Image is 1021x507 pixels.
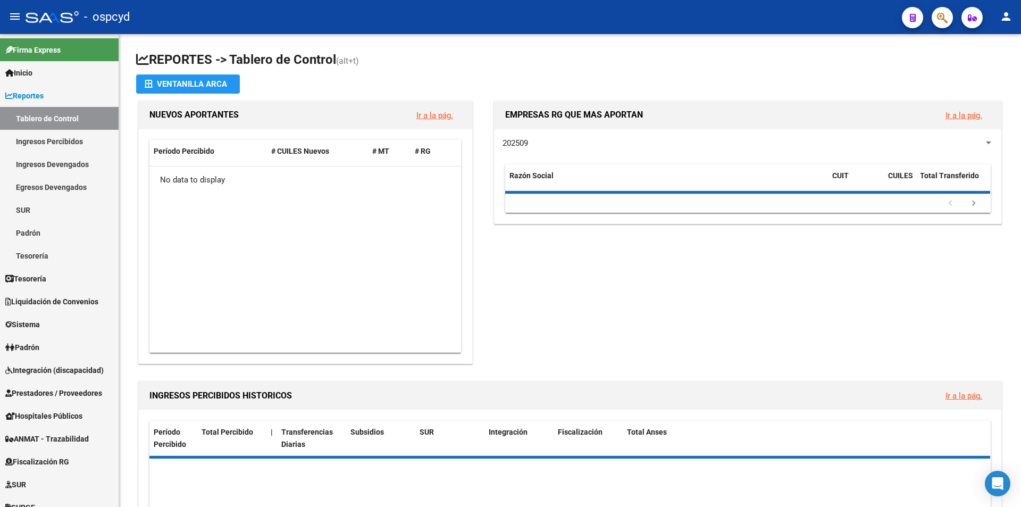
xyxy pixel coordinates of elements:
div: Ventanilla ARCA [145,74,231,94]
button: Ventanilla ARCA [136,74,240,94]
span: # RG [415,147,431,155]
datatable-header-cell: # MT [368,140,411,163]
span: Hospitales Públicos [5,410,82,422]
datatable-header-cell: CUIT [828,164,884,200]
datatable-header-cell: # CUILES Nuevos [267,140,369,163]
span: Razón Social [509,171,554,180]
span: Total Percibido [202,428,253,436]
span: 202509 [503,138,528,148]
datatable-header-cell: Integración [484,421,554,456]
span: Prestadores / Proveedores [5,387,102,399]
a: Ir a la pág. [945,391,982,401]
span: Inicio [5,67,32,79]
h1: REPORTES -> Tablero de Control [136,51,1004,70]
span: Sistema [5,319,40,330]
datatable-header-cell: Período Percibido [149,140,267,163]
span: Integración (discapacidad) [5,364,104,376]
a: Ir a la pág. [416,111,453,120]
button: Ir a la pág. [937,386,991,405]
span: Firma Express [5,44,61,56]
span: CUILES [888,171,913,180]
datatable-header-cell: Fiscalización [554,421,623,456]
span: EMPRESAS RG QUE MAS APORTAN [505,110,643,120]
div: Open Intercom Messenger [985,471,1010,496]
datatable-header-cell: Subsidios [346,421,415,456]
span: Subsidios [350,428,384,436]
span: CUIT [832,171,849,180]
datatable-header-cell: Total Transferido [916,164,990,200]
datatable-header-cell: Período Percibido [149,421,197,456]
datatable-header-cell: # RG [411,140,453,163]
mat-icon: person [1000,10,1012,23]
span: Período Percibido [154,428,186,448]
span: Período Percibido [154,147,214,155]
button: Ir a la pág. [937,105,991,125]
mat-icon: menu [9,10,21,23]
a: go to next page [964,198,984,210]
span: ANMAT - Trazabilidad [5,433,89,445]
span: # CUILES Nuevos [271,147,329,155]
datatable-header-cell: | [266,421,277,456]
datatable-header-cell: CUILES [884,164,916,200]
span: Tesorería [5,273,46,285]
span: | [271,428,273,436]
a: Ir a la pág. [945,111,982,120]
span: Reportes [5,90,44,102]
span: (alt+t) [336,56,359,66]
datatable-header-cell: Transferencias Diarias [277,421,346,456]
datatable-header-cell: SUR [415,421,484,456]
span: # MT [372,147,389,155]
datatable-header-cell: Total Percibido [197,421,266,456]
span: Fiscalización [558,428,602,436]
span: - ospcyd [84,5,130,29]
datatable-header-cell: Total Anses [623,421,982,456]
button: Ir a la pág. [408,105,462,125]
span: NUEVOS APORTANTES [149,110,239,120]
span: SUR [420,428,434,436]
span: Padrón [5,342,39,353]
div: No data to display [149,167,461,193]
span: Transferencias Diarias [281,428,333,448]
span: INGRESOS PERCIBIDOS HISTORICOS [149,390,292,401]
datatable-header-cell: Razón Social [505,164,828,200]
span: Total Anses [627,428,667,436]
a: go to previous page [940,198,960,210]
span: Total Transferido [920,171,979,180]
span: Liquidación de Convenios [5,296,98,307]
span: Integración [489,428,528,436]
span: Fiscalización RG [5,456,69,468]
span: SUR [5,479,26,491]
